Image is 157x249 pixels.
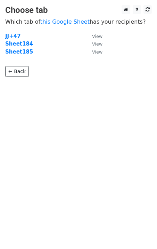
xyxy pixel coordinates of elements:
[5,18,152,25] p: Which tab of has your recipients?
[85,49,102,55] a: View
[122,216,157,249] iframe: Chat Widget
[5,5,152,15] h3: Choose tab
[5,49,33,55] a: Sheet185
[5,41,33,47] a: Sheet184
[40,18,90,25] a: this Google Sheet
[85,41,102,47] a: View
[5,66,29,77] a: ← Back
[85,33,102,39] a: View
[92,34,102,39] small: View
[92,49,102,55] small: View
[5,33,21,39] a: JJ+47
[92,41,102,47] small: View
